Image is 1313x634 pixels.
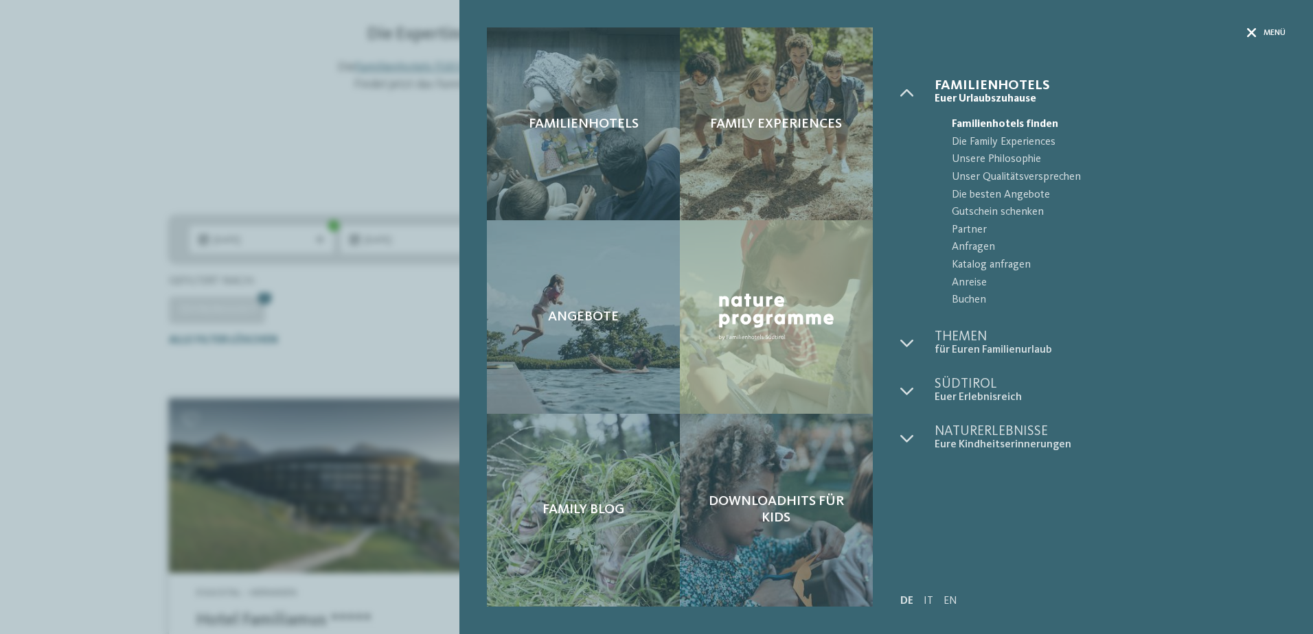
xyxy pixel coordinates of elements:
a: Familienhotels gesucht? Hier findet ihr die besten! Family Experiences [680,27,873,220]
a: Unser Qualitätsversprechen [935,169,1286,187]
a: Anfragen [935,239,1286,257]
a: Familienhotels gesucht? Hier findet ihr die besten! Family Blog [487,414,680,607]
a: Die Family Experiences [935,134,1286,152]
span: Die besten Angebote [952,187,1286,204]
span: Downloadhits für Kids [694,493,859,526]
span: Gutschein schenken [952,204,1286,222]
span: Die Family Experiences [952,134,1286,152]
span: Buchen [952,292,1286,309]
a: Familienhotels gesucht? Hier findet ihr die besten! Downloadhits für Kids [680,414,873,607]
span: Unsere Philosophie [952,151,1286,169]
a: Familienhotels gesucht? Hier findet ihr die besten! Angebote [487,220,680,413]
span: Südtirol [935,377,1286,391]
span: Menü [1264,27,1286,39]
span: Eure Kindheitserinnerungen [935,438,1286,451]
a: Themen für Euren Familienurlaub [935,330,1286,357]
a: Unsere Philosophie [935,151,1286,169]
a: Buchen [935,292,1286,309]
span: Angebote [548,309,619,325]
span: Family Blog [543,502,624,518]
a: Familienhotels Euer Urlaubszuhause [935,79,1286,106]
span: Anreise [952,274,1286,292]
a: Familienhotels gesucht? Hier findet ihr die besten! Familienhotels [487,27,680,220]
span: Naturerlebnisse [935,425,1286,438]
a: Südtirol Euer Erlebnisreich [935,377,1286,404]
span: Family Experiences [710,116,842,132]
a: EN [944,596,957,607]
a: Familienhotels gesucht? Hier findet ihr die besten! Nature Programme [680,220,873,413]
a: Partner [935,222,1286,239]
span: Familienhotels [935,79,1286,93]
span: für Euren Familienurlaub [935,344,1286,357]
a: Familienhotels finden [935,116,1286,134]
span: Anfragen [952,239,1286,257]
span: Unser Qualitätsversprechen [952,169,1286,187]
img: Nature Programme [714,289,838,345]
a: Naturerlebnisse Eure Kindheitserinnerungen [935,425,1286,451]
span: Euer Erlebnisreich [935,391,1286,404]
a: DE [900,596,913,607]
span: Euer Urlaubszuhause [935,93,1286,106]
a: Die besten Angebote [935,187,1286,204]
a: Katalog anfragen [935,257,1286,274]
span: Katalog anfragen [952,257,1286,274]
span: Familienhotels finden [952,116,1286,134]
a: IT [924,596,933,607]
a: Gutschein schenken [935,204,1286,222]
span: Partner [952,222,1286,239]
span: Familienhotels [529,116,639,132]
span: Themen [935,330,1286,344]
a: Anreise [935,274,1286,292]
